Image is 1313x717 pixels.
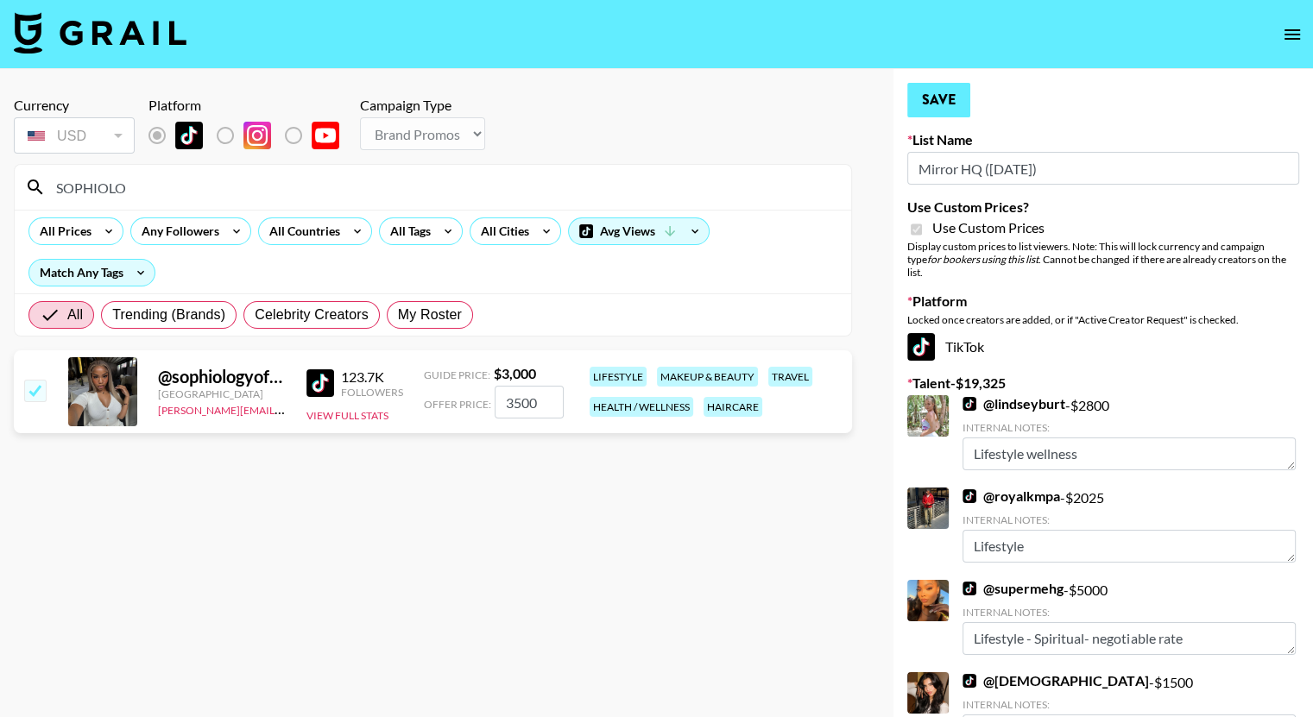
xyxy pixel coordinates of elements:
[963,698,1296,711] div: Internal Notes:
[963,489,976,503] img: TikTok
[380,218,434,244] div: All Tags
[259,218,344,244] div: All Countries
[424,398,491,411] span: Offer Price:
[963,580,1296,655] div: - $ 5000
[907,131,1299,148] label: List Name
[470,218,533,244] div: All Cities
[131,218,223,244] div: Any Followers
[963,606,1296,619] div: Internal Notes:
[590,367,647,387] div: lifestyle
[657,367,758,387] div: makeup & beauty
[927,253,1038,266] em: for bookers using this list
[14,97,135,114] div: Currency
[29,260,155,286] div: Match Any Tags
[768,367,812,387] div: travel
[495,386,564,418] input: 3,000
[360,97,485,114] div: Campaign Type
[306,369,334,397] img: TikTok
[963,421,1296,434] div: Internal Notes:
[963,395,1065,412] a: @lindseyburt
[14,114,135,157] div: Currency is locked to USD
[963,487,1060,505] a: @royalkmpa
[312,122,339,149] img: YouTube
[148,117,353,154] div: List locked to TikTok.
[341,386,403,399] div: Followers
[590,397,693,417] div: health / wellness
[963,513,1296,526] div: Internal Notes:
[907,83,970,117] button: Save
[29,218,95,244] div: All Prices
[963,672,1148,689] a: @[DEMOGRAPHIC_DATA]
[306,409,388,422] button: View Full Stats
[175,122,203,149] img: TikTok
[494,365,536,381] strong: $ 3,000
[963,674,976,688] img: TikTok
[963,487,1296,563] div: - $ 2025
[67,305,83,325] span: All
[341,368,403,386] div: 123.7K
[158,366,286,387] div: @ sophiologyofficial
[398,305,462,325] span: My Roster
[907,240,1299,279] div: Display custom prices to list viewers. Note: This will lock currency and campaign type . Cannot b...
[158,400,413,417] a: [PERSON_NAME][EMAIL_ADDRESS][DOMAIN_NAME]
[704,397,762,417] div: haircare
[907,333,935,361] img: TikTok
[963,437,1296,470] textarea: Lifestyle wellness
[243,122,271,149] img: Instagram
[14,12,186,53] img: Grail Talent
[1275,17,1310,52] button: open drawer
[963,622,1296,655] textarea: Lifestyle - Spiritual- negotiable rate
[963,530,1296,563] textarea: Lifestyle
[148,97,353,114] div: Platform
[158,387,286,400] div: [GEOGRAPHIC_DATA]
[907,198,1299,216] label: Use Custom Prices?
[963,580,1064,597] a: @supermehg
[46,173,841,201] input: Search by User Name
[907,313,1299,326] div: Locked once creators are added, or if "Active Creator Request" is checked.
[17,121,131,151] div: USD
[963,582,976,595] img: TikTok
[907,374,1299,392] label: Talent - $ 19,325
[424,368,490,381] span: Guide Price:
[907,333,1299,361] div: TikTok
[112,305,225,325] span: Trending (Brands)
[255,305,369,325] span: Celebrity Creators
[963,397,976,411] img: TikTok
[569,218,709,244] div: Avg Views
[932,219,1045,236] span: Use Custom Prices
[907,292,1299,310] label: Platform
[963,395,1296,470] div: - $ 2800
